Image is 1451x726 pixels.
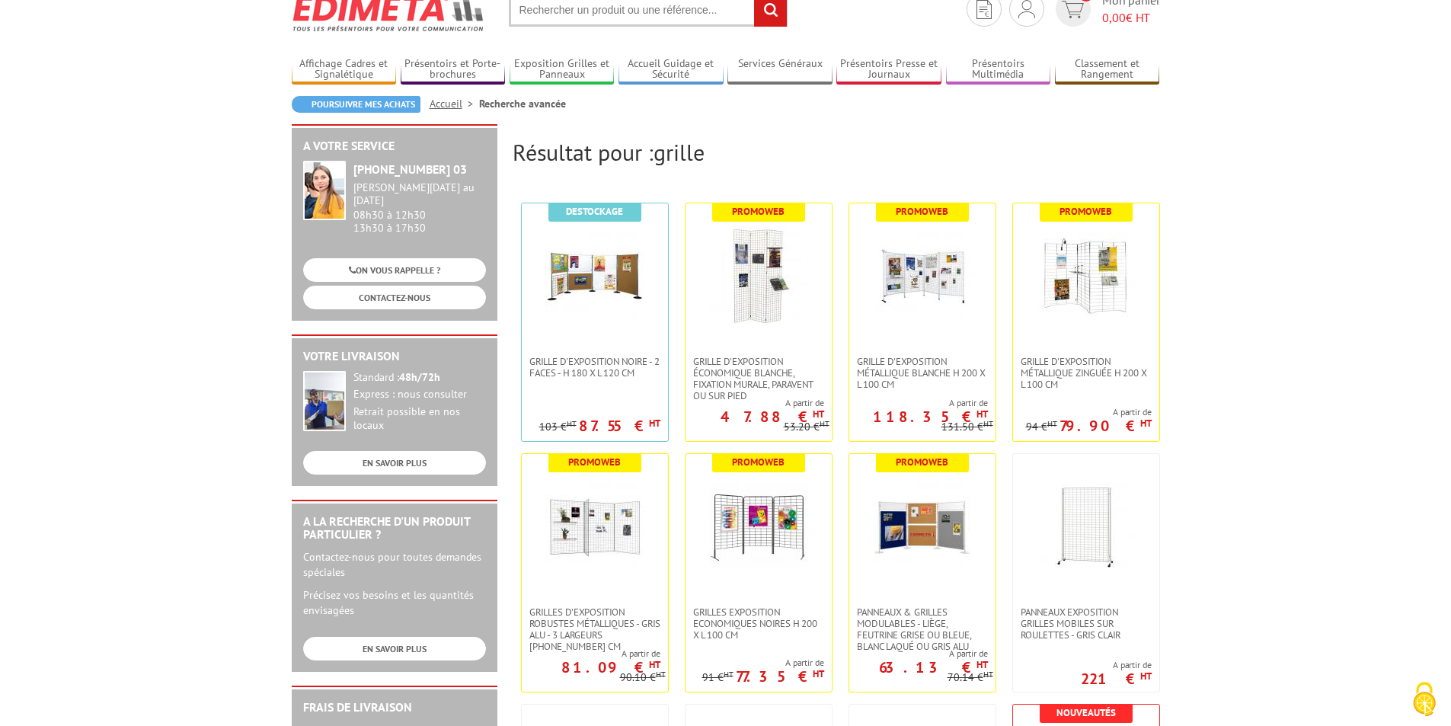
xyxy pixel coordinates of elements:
img: Panneaux & Grilles modulables - liège, feutrine grise ou bleue, blanc laqué ou gris alu [873,477,972,576]
span: A partir de [1026,406,1152,418]
a: Présentoirs Presse et Journaux [836,57,941,82]
a: Services Généraux [727,57,833,82]
img: widget-service.jpg [303,161,346,220]
div: 08h30 à 12h30 13h30 à 17h30 [353,181,486,234]
sup: HT [813,667,824,680]
p: 91 € [702,672,733,683]
img: Grille d'exposition métallique Zinguée H 200 x L 100 cm [1037,226,1136,325]
p: 87.55 € [579,421,660,430]
b: Promoweb [732,205,785,218]
b: Promoweb [1059,205,1112,218]
sup: HT [1140,670,1152,683]
p: 77.35 € [736,672,824,681]
span: Grille d'exposition métallique Zinguée H 200 x L 100 cm [1021,356,1152,390]
h2: A votre service [303,139,486,153]
a: Exposition Grilles et Panneaux [510,57,615,82]
span: A partir de [522,648,660,660]
a: Affichage Cadres et Signalétique [292,57,397,82]
a: Grille d'exposition métallique Zinguée H 200 x L 100 cm [1013,356,1159,390]
img: Grille d'exposition noire - 2 faces - H 180 x L 120 cm [545,226,644,325]
sup: HT [1047,418,1057,429]
span: Panneaux Exposition Grilles mobiles sur roulettes - gris clair [1021,606,1152,641]
p: 63.13 € [879,663,988,672]
sup: HT [656,669,666,680]
p: 53.20 € [784,421,829,433]
sup: HT [649,417,660,430]
p: 81.09 € [561,663,660,672]
h2: A la recherche d'un produit particulier ? [303,515,486,542]
sup: HT [976,658,988,671]
a: Classement et Rangement [1055,57,1160,82]
img: Grille d'exposition métallique blanche H 200 x L 100 cm [873,226,972,325]
b: Promoweb [732,456,785,469]
b: Destockage [566,205,623,218]
a: ON VOUS RAPPELLE ? [303,258,486,282]
sup: HT [724,669,733,680]
a: Grille d'exposition métallique blanche H 200 x L 100 cm [849,356,996,390]
a: Panneaux Exposition Grilles mobiles sur roulettes - gris clair [1013,606,1159,641]
a: EN SAVOIR PLUS [303,451,486,475]
b: Nouveautés [1056,706,1116,719]
sup: HT [1140,417,1152,430]
p: 103 € [539,421,577,433]
a: Grille d'exposition noire - 2 faces - H 180 x L 120 cm [522,356,668,379]
p: 79.90 € [1059,421,1152,430]
img: Grille d'exposition économique blanche, fixation murale, paravent ou sur pied [709,226,808,325]
img: widget-livraison.jpg [303,371,346,431]
a: CONTACTEZ-NOUS [303,286,486,309]
div: [PERSON_NAME][DATE] au [DATE] [353,181,486,207]
a: Grilles d'exposition robustes métalliques - gris alu - 3 largeurs [PHONE_NUMBER] cm [522,606,668,652]
span: Grilles Exposition Economiques Noires H 200 x L 100 cm [693,606,824,641]
span: A partir de [686,397,824,409]
img: devis rapide [1062,1,1084,18]
div: Standard : [353,371,486,385]
span: A partir de [1081,659,1152,671]
img: Grilles d'exposition robustes métalliques - gris alu - 3 largeurs 70-100-120 cm [545,477,644,576]
span: grille [654,137,705,167]
p: 94 € [1026,421,1057,433]
a: Grille d'exposition économique blanche, fixation murale, paravent ou sur pied [686,356,832,401]
a: Présentoirs et Porte-brochures [401,57,506,82]
button: Cookies (fenêtre modale) [1398,674,1451,726]
h2: Votre livraison [303,350,486,363]
p: 221 € [1081,674,1152,683]
p: 47.88 € [721,412,824,421]
sup: HT [820,418,829,429]
p: 131.50 € [941,421,993,433]
h2: Résultat pour : [513,139,1160,165]
a: EN SAVOIR PLUS [303,637,486,660]
strong: [PHONE_NUMBER] 03 [353,162,467,177]
sup: HT [649,658,660,671]
a: Présentoirs Multimédia [946,57,1051,82]
span: 0,00 [1102,10,1126,25]
span: Grille d'exposition noire - 2 faces - H 180 x L 120 cm [529,356,660,379]
div: Retrait possible en nos locaux [353,405,486,433]
span: Panneaux & Grilles modulables - liège, feutrine grise ou bleue, blanc laqué ou gris alu [857,606,988,652]
p: Précisez vos besoins et les quantités envisagées [303,587,486,618]
sup: HT [976,408,988,421]
span: A partir de [849,648,988,660]
p: Contactez-nous pour toutes demandes spéciales [303,549,486,580]
b: Promoweb [568,456,621,469]
p: 118.35 € [873,412,988,421]
h2: Frais de Livraison [303,701,486,715]
span: A partir de [702,657,824,669]
sup: HT [983,418,993,429]
b: Promoweb [896,456,948,469]
a: Grilles Exposition Economiques Noires H 200 x L 100 cm [686,606,832,641]
img: Grilles Exposition Economiques Noires H 200 x L 100 cm [709,477,808,576]
a: Accueil [430,97,479,110]
img: Cookies (fenêtre modale) [1405,680,1443,718]
sup: HT [983,669,993,680]
b: Promoweb [896,205,948,218]
sup: HT [813,408,824,421]
span: A partir de [849,397,988,409]
img: Panneaux Exposition Grilles mobiles sur roulettes - gris clair [1037,477,1136,576]
a: Poursuivre mes achats [292,96,420,113]
span: € HT [1102,9,1160,27]
sup: HT [567,418,577,429]
a: Accueil Guidage et Sécurité [618,57,724,82]
span: Grille d'exposition économique blanche, fixation murale, paravent ou sur pied [693,356,824,401]
li: Recherche avancée [479,96,566,111]
a: Panneaux & Grilles modulables - liège, feutrine grise ou bleue, blanc laqué ou gris alu [849,606,996,652]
